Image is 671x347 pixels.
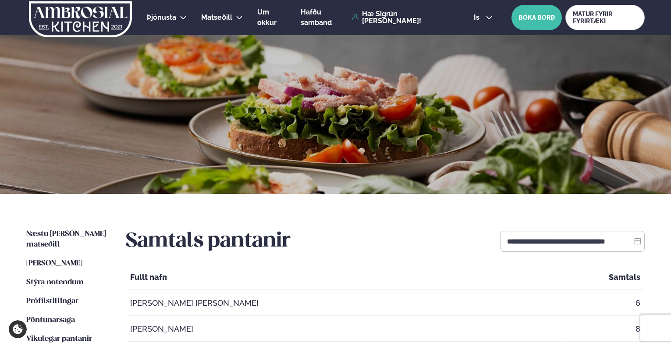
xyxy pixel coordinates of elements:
[26,229,108,250] a: Næstu [PERSON_NAME] matseðill
[467,14,500,21] button: is
[257,8,277,27] span: Um okkur
[147,12,176,23] a: Þjónusta
[26,277,84,288] a: Stýra notendum
[561,291,644,316] td: 6
[127,317,561,342] td: [PERSON_NAME]
[352,11,453,25] a: Hæ Sigrún [PERSON_NAME]!
[474,14,482,21] span: is
[26,258,82,269] a: [PERSON_NAME]
[26,260,82,267] span: [PERSON_NAME]
[511,5,562,30] button: BÓKA BORÐ
[26,230,106,248] span: Næstu [PERSON_NAME] matseðill
[561,317,644,342] td: 8
[201,12,232,23] a: Matseðill
[26,316,75,324] span: Pöntunarsaga
[301,8,332,27] span: Hafðu samband
[201,13,232,21] span: Matseðill
[26,335,92,343] span: Vikulegar pantanir
[565,5,645,30] a: MATUR FYRIR FYRIRTÆKI
[301,7,348,28] a: Hafðu samband
[28,1,133,37] img: logo
[26,279,84,286] span: Stýra notendum
[127,265,561,290] th: Fullt nafn
[26,297,78,305] span: Prófílstillingar
[257,7,286,28] a: Um okkur
[26,315,75,326] a: Pöntunarsaga
[127,291,561,316] td: [PERSON_NAME] [PERSON_NAME]
[561,265,644,290] th: Samtals
[26,296,78,307] a: Prófílstillingar
[126,229,291,254] h2: Samtals pantanir
[147,13,176,21] span: Þjónusta
[9,320,27,338] a: Cookie settings
[26,334,92,344] a: Vikulegar pantanir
